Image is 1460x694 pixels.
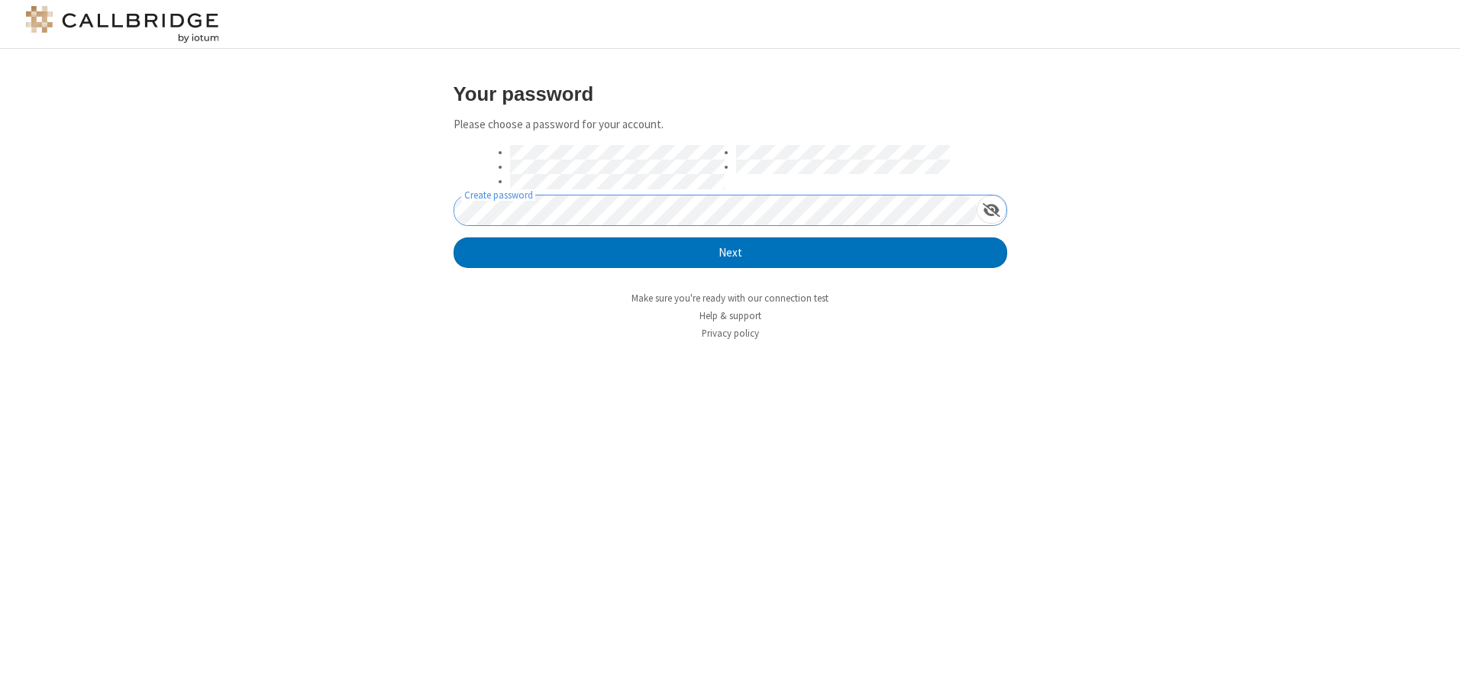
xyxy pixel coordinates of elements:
a: Help & support [699,309,761,322]
img: logo@2x.png [23,6,221,43]
button: Next [454,237,1007,268]
input: Create password [454,195,977,225]
div: Show password [977,195,1006,224]
a: Make sure you're ready with our connection test [631,292,829,305]
a: Privacy policy [702,327,759,340]
p: Please choose a password for your account. [454,116,1007,134]
h3: Your password [454,83,1007,105]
